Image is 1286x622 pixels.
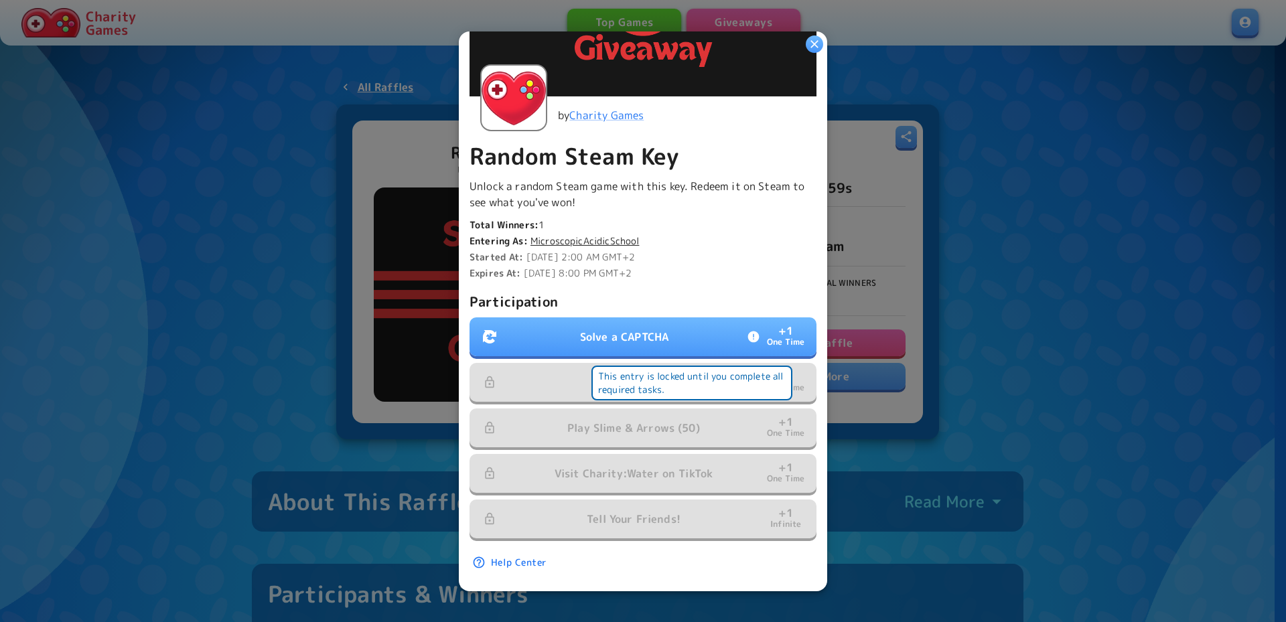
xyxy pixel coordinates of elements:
[470,234,528,247] b: Entering As:
[767,336,805,349] p: One Time
[482,66,546,130] img: Charity Games
[470,218,816,232] p: 1
[580,329,668,345] p: Solve a CAPTCHA
[470,317,816,356] button: Solve a CAPTCHA+1One Time
[470,291,816,312] p: Participation
[569,108,644,123] a: Charity Games
[778,325,793,336] p: + 1
[470,550,552,575] a: Help Center
[470,266,816,280] p: [DATE] 8:00 PM GMT+2
[558,107,644,123] p: by
[470,250,524,263] b: Started At:
[470,142,816,170] p: Random Steam Key
[470,266,521,279] b: Expires At:
[470,250,816,264] p: [DATE] 2:00 AM GMT+2
[470,179,804,210] span: Unlock a random Steam game with this key. Redeem it on Steam to see what you've won!
[530,234,639,248] a: MicroscopicAcidicSchool
[470,218,539,231] b: Total Winners:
